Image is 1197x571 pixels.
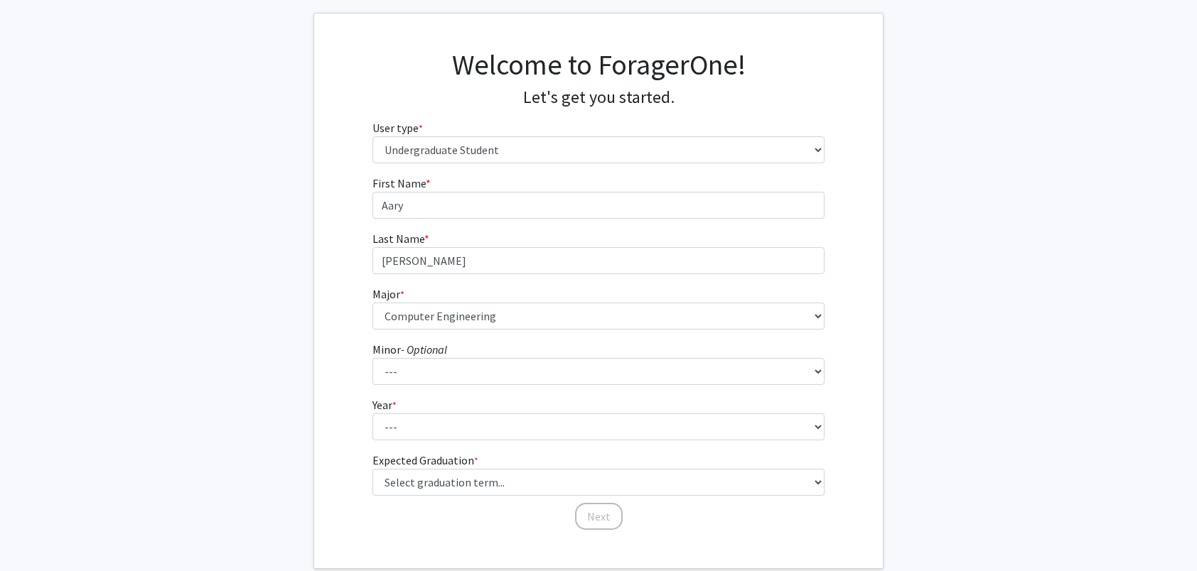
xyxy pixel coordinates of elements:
[372,176,426,190] span: First Name
[401,342,447,357] i: - Optional
[372,285,404,303] label: Major
[372,119,423,136] label: User type
[372,341,447,358] label: Minor
[372,48,825,82] h1: Welcome to ForagerOne!
[372,396,397,413] label: Year
[372,232,424,246] span: Last Name
[11,507,60,560] iframe: Chat
[575,503,623,530] button: Next
[372,452,478,469] label: Expected Graduation
[372,87,825,108] h4: Let's get you started.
